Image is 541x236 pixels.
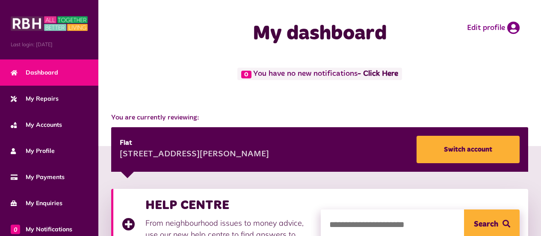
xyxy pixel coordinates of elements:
span: You are currently reviewing: [111,113,528,123]
span: My Payments [11,173,65,182]
span: My Enquiries [11,199,62,208]
span: My Profile [11,146,55,155]
span: My Accounts [11,120,62,129]
div: [STREET_ADDRESS][PERSON_NAME] [120,148,269,161]
h1: My dashboard [218,21,422,46]
span: 0 [241,71,251,78]
a: - Click Here [358,70,398,78]
span: Dashboard [11,68,58,77]
a: Switch account [417,136,520,163]
img: MyRBH [11,15,88,32]
span: Last login: [DATE] [11,41,88,48]
span: You have no new notifications [237,68,402,80]
span: 0 [11,224,20,234]
span: My Notifications [11,225,72,234]
h3: HELP CENTRE [145,197,312,213]
div: Flat [120,138,269,148]
a: Edit profile [467,21,520,34]
span: My Repairs [11,94,59,103]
